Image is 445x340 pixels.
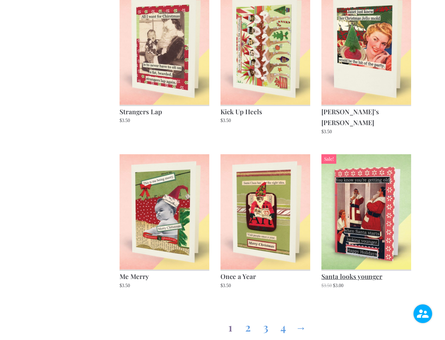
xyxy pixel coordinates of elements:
h2: Me Merry [120,269,209,282]
a: Page 2 [242,314,253,338]
span: Sale! [321,154,336,164]
span: $ [321,129,324,134]
img: Once a Year [220,154,310,270]
bdi: 3.50 [220,283,231,288]
a: Sale! Santa looks younger [321,154,411,290]
h2: Strangers Lap [120,105,209,117]
img: user.png [414,304,432,323]
h2: [PERSON_NAME]’s [PERSON_NAME] [321,105,411,128]
h2: Once a Year [220,269,310,282]
span: $ [220,283,223,288]
span: $ [220,118,223,123]
a: Page 4 [278,314,289,338]
img: Me Merry [120,154,209,270]
span: $ [120,118,122,123]
span: $ [120,283,122,288]
bdi: 3.50 [321,129,332,134]
h2: Santa looks younger [321,269,411,282]
a: → [295,314,306,338]
span: $ [333,283,335,288]
span: Page 1 [225,314,236,338]
span: $ [321,283,324,288]
a: Page 3 [260,314,271,338]
a: Me Merry $3.50 [120,154,209,290]
a: Once a Year $3.50 [220,154,310,290]
h2: Kick Up Heels [220,105,310,117]
bdi: 3.50 [120,118,130,123]
bdi: 3.50 [220,118,231,123]
bdi: 3.50 [321,283,332,288]
bdi: 3.50 [120,283,130,288]
bdi: 3.00 [333,283,343,288]
img: Santa looks younger [321,154,411,270]
nav: Product Pagination [120,314,412,338]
